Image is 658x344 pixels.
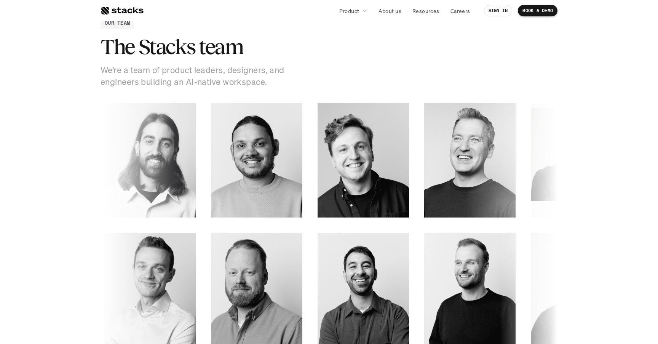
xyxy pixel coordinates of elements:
p: BOOK A DEMO [522,8,553,13]
p: Careers [450,7,470,15]
p: We’re a team of product leaders, designers, and engineers building an AI-native workspace. [101,64,291,88]
h2: The Stacks team [101,35,329,59]
a: SIGN IN [484,5,513,16]
p: SIGN IN [489,8,508,13]
p: Resources [412,7,439,15]
a: BOOK A DEMO [518,5,557,16]
p: About us [379,7,401,15]
h2: OUR TEAM [105,19,130,27]
a: Resources [408,4,444,18]
a: About us [374,4,406,18]
p: Product [339,7,359,15]
a: Careers [446,4,475,18]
